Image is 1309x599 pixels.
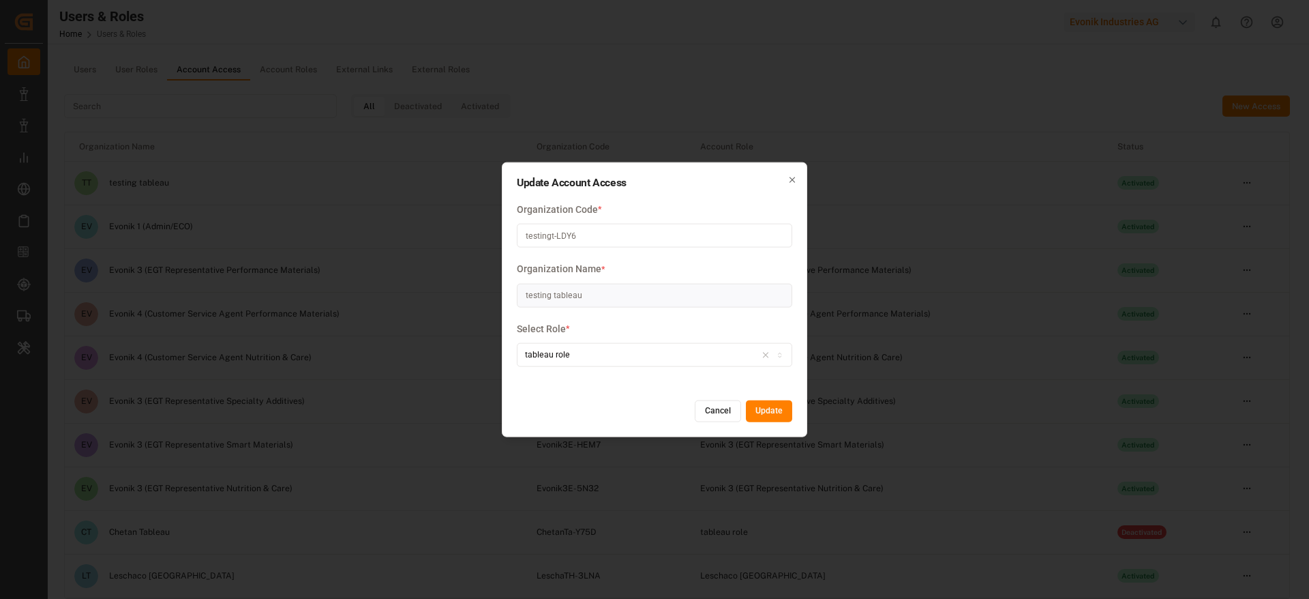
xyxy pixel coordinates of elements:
span: Organization Name [517,262,601,276]
div: tableau role [525,349,570,362]
span: Select Role [517,321,566,336]
span: Organization Code [517,202,598,216]
h2: Update Account Access [517,177,792,188]
input: testing tableau [517,283,792,307]
button: Update [746,400,792,422]
input: Organization Code [517,224,792,248]
button: Cancel [695,400,741,422]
